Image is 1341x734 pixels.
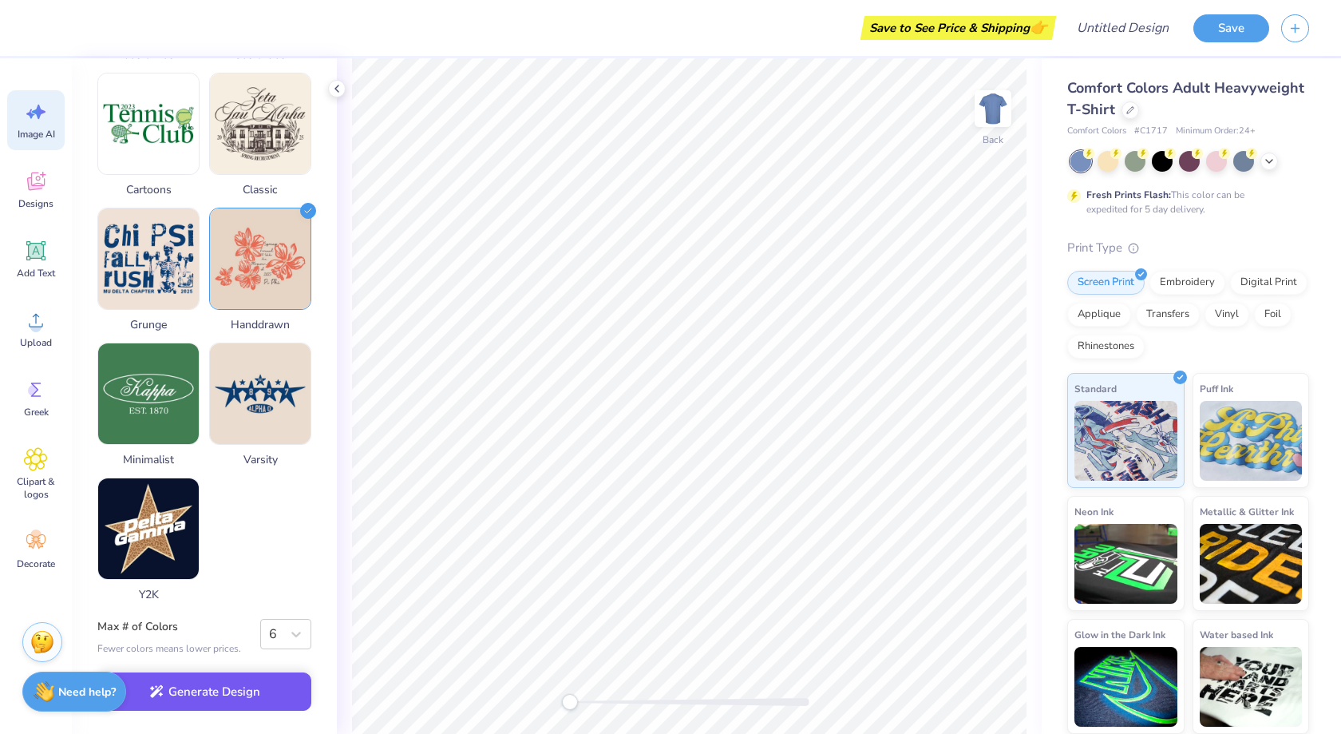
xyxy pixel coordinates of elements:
[1074,524,1177,604] img: Neon Ink
[269,625,280,644] div: 6
[98,73,199,174] img: Cartoons
[24,406,49,419] span: Greek
[1149,271,1225,295] div: Embroidery
[209,451,311,468] span: Varsity
[10,475,62,501] span: Clipart & logos
[20,336,52,349] span: Upload
[1136,303,1200,327] div: Transfers
[1067,125,1126,138] span: Comfort Colors
[97,641,241,656] div: Fewer colors means lower prices.
[58,684,116,700] strong: Need help?
[18,128,55,141] span: Image AI
[1086,188,1283,216] div: This color can be expedited for 5 day delivery.
[1086,188,1171,201] strong: Fresh Prints Flash:
[1134,125,1168,138] span: # C1717
[1067,78,1304,119] span: Comfort Colors Adult Heavyweight T-Shirt
[1067,239,1309,257] div: Print Type
[1074,647,1177,727] img: Glow in the Dark Ink
[1067,303,1131,327] div: Applique
[1200,503,1294,520] span: Metallic & Glitter Ink
[210,343,311,444] img: Varsity
[17,557,55,570] span: Decorate
[1074,380,1117,397] span: Standard
[97,619,241,635] label: Max # of Colors
[864,16,1052,40] div: Save to See Price & Shipping
[98,208,199,309] img: Grunge
[17,267,55,280] span: Add Text
[97,316,200,333] span: Grunge
[98,343,199,444] img: Minimalist
[18,197,53,210] span: Designs
[97,451,200,468] span: Minimalist
[1200,524,1303,604] img: Metallic & Glitter Ink
[97,181,200,198] span: Cartoons
[1200,626,1273,643] span: Water based Ink
[1074,503,1114,520] span: Neon Ink
[1030,18,1047,37] span: 👉
[977,93,1009,125] img: Back
[1200,647,1303,727] img: Water based Ink
[1205,303,1249,327] div: Vinyl
[209,181,311,198] span: Classic
[1074,626,1165,643] span: Glow in the Dark Ink
[1064,12,1181,44] input: Untitled Design
[1074,401,1177,481] img: Standard
[983,133,1003,147] div: Back
[1176,125,1256,138] span: Minimum Order: 24 +
[98,478,199,579] img: Y2K
[1254,303,1292,327] div: Foil
[1067,335,1145,359] div: Rhinestones
[1230,271,1307,295] div: Digital Print
[97,673,311,712] button: Generate Design
[210,208,311,309] img: Handdrawn
[209,316,311,333] span: Handdrawn
[1200,380,1233,397] span: Puff Ink
[1067,271,1145,295] div: Screen Print
[1193,14,1269,42] button: Save
[97,586,200,603] span: Y2K
[562,694,578,710] div: Accessibility label
[210,73,311,174] img: Classic
[1200,401,1303,481] img: Puff Ink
